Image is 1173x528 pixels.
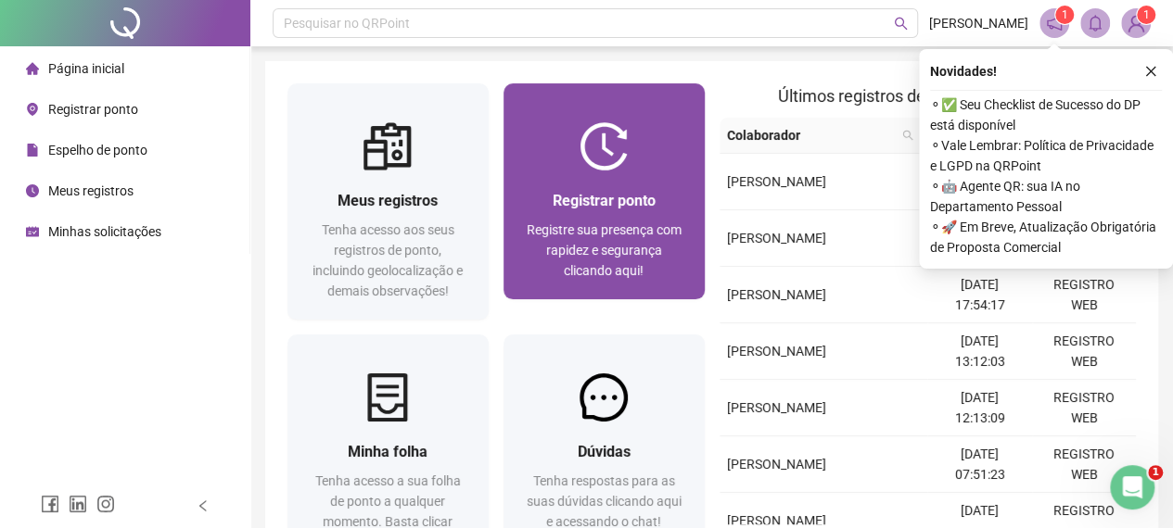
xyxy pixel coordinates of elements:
span: [PERSON_NAME] [727,174,826,189]
span: search [894,17,908,31]
span: file [26,144,39,157]
td: REGISTRO WEB [1032,436,1136,493]
span: Registrar ponto [553,192,656,209]
span: [PERSON_NAME] [727,513,826,528]
span: search [902,130,913,141]
span: search [899,121,917,149]
span: ⚬ ✅ Seu Checklist de Sucesso do DP está disponível [930,94,1162,135]
td: [DATE] 12:13:09 [927,380,1031,436]
img: 93660 [1122,9,1150,37]
iframe: Intercom live chat [1110,465,1154,509]
td: [DATE] 07:51:23 [927,436,1031,493]
span: clock-circle [26,184,39,197]
span: Últimos registros de ponto sincronizados [778,86,1077,106]
span: ⚬ 🚀 Em Breve, Atualização Obrigatória de Proposta Comercial [930,217,1162,258]
span: environment [26,103,39,116]
span: Minhas solicitações [48,224,161,239]
td: [DATE] 17:54:17 [927,267,1031,323]
span: schedule [26,225,39,238]
span: Página inicial [48,61,124,76]
span: Meus registros [48,183,134,198]
span: linkedin [69,495,87,513]
span: home [26,62,39,75]
sup: Atualize o seu contato no menu Meus Dados [1137,6,1155,24]
span: ⚬ Vale Lembrar: Política de Privacidade e LGPD na QRPoint [930,135,1162,176]
span: Novidades ! [930,61,997,82]
a: Registrar pontoRegistre sua presença com rapidez e segurança clicando aqui! [504,83,705,299]
td: REGISTRO WEB [1032,267,1136,323]
span: [PERSON_NAME] [727,344,826,358]
td: REGISTRO WEB [1032,380,1136,436]
span: Meus registros [338,192,438,209]
span: [PERSON_NAME] [929,13,1028,33]
span: [PERSON_NAME] [727,400,826,415]
span: Dúvidas [578,443,631,460]
span: ⚬ 🤖 Agente QR: sua IA no Departamento Pessoal [930,176,1162,217]
span: [PERSON_NAME] [727,287,826,302]
span: notification [1046,15,1063,31]
span: [PERSON_NAME] [727,457,826,471]
span: Registrar ponto [48,102,138,117]
span: Tenha acesso aos seus registros de ponto, incluindo geolocalização e demais observações! [312,222,463,298]
span: Espelho de ponto [48,143,147,157]
span: Colaborador [727,125,895,145]
span: instagram [96,495,115,513]
td: REGISTRO WEB [1032,323,1136,380]
td: [DATE] 13:12:03 [927,323,1031,380]
span: [PERSON_NAME] [727,231,826,245]
sup: 1 [1055,6,1074,24]
span: close [1144,65,1157,78]
span: Minha folha [348,443,427,460]
span: left [197,499,210,512]
span: 1 [1143,8,1150,21]
span: bell [1087,15,1103,31]
a: Meus registrosTenha acesso aos seus registros de ponto, incluindo geolocalização e demais observa... [287,83,489,320]
span: Registre sua presença com rapidez e segurança clicando aqui! [527,222,682,278]
span: facebook [41,495,59,513]
span: 1 [1148,465,1163,480]
span: 1 [1062,8,1068,21]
